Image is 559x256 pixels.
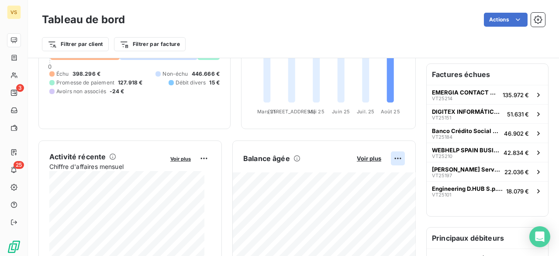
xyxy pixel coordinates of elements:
span: 135.972 € [503,91,529,98]
span: Engineering D.HUB S.p.A. [432,185,503,192]
span: VT25184 [432,134,452,140]
div: Open Intercom Messenger [529,226,550,247]
span: Voir plus [357,155,381,162]
span: VT25197 [432,173,452,178]
button: Actions [484,13,528,27]
button: [PERSON_NAME] Servic. Financieros EFC,S.A.UVT2519722.036 € [427,162,548,181]
span: WEBHELP SPAIN BUSINESSPROCESS OUTS. [432,147,500,154]
h6: Principaux débiteurs [427,228,548,249]
h6: Activité récente [49,151,106,162]
span: VT25210 [432,154,452,159]
span: 22.036 € [504,168,529,175]
img: Logo LeanPay [7,240,21,254]
span: VT25214 [432,96,452,101]
tspan: Juin 25 [332,109,350,115]
span: Débit divers [176,79,206,87]
span: 18.079 € [506,188,529,195]
span: Échu [56,70,69,78]
h3: Tableau de bord [42,12,125,28]
button: WEBHELP SPAIN BUSINESSPROCESS OUTS.VT2521042.834 € [427,143,548,162]
span: -24 € [110,88,124,95]
span: 0 [48,63,52,70]
tspan: Mars 25 [257,109,276,115]
span: VT25101 [432,192,451,197]
span: Promesse de paiement [56,79,114,87]
span: Chiffre d'affaires mensuel [49,162,164,171]
a: 3 [7,86,21,100]
span: 446.666 € [192,70,220,78]
span: 46.902 € [504,130,529,137]
span: 15 € [209,79,220,87]
span: [PERSON_NAME] Servic. Financieros EFC,S.A.U [432,166,501,173]
button: Filtrer par facture [114,37,186,51]
div: VS [7,5,21,19]
button: Filtrer par client [42,37,109,51]
tspan: Août 25 [381,109,400,115]
span: 42.834 € [504,149,529,156]
span: 25 [14,161,24,169]
span: Voir plus [170,156,191,162]
tspan: Juil. 25 [357,109,374,115]
span: 3 [16,84,24,92]
button: EMERGIA CONTACT CENTER, S.L.VT25214135.972 € [427,85,548,104]
button: Voir plus [354,154,384,162]
h6: Balance âgée [243,153,290,164]
span: 127.918 € [118,79,142,87]
span: 51.631 € [507,111,529,118]
span: Non-échu [162,70,188,78]
span: Banco Crédito Social Cooperat, S.A [432,127,500,134]
span: 398.296 € [72,70,100,78]
span: DIGITEX INFORMÁTICA INTERNACIONAL [432,108,504,115]
h6: Factures échues [427,64,548,85]
tspan: [STREET_ADDRESS] [268,109,315,115]
button: DIGITEX INFORMÁTICA INTERNACIONALVT2515151.631 € [427,104,548,123]
span: EMERGIA CONTACT CENTER, S.L. [432,89,499,96]
button: Engineering D.HUB S.p.A.VT2510118.079 € [427,181,548,200]
span: VT25151 [432,115,451,120]
button: Voir plus [168,154,193,162]
button: Banco Crédito Social Cooperat, S.AVT2518446.902 € [427,123,548,143]
tspan: Mai 25 [308,109,324,115]
span: Avoirs non associés [56,88,106,95]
